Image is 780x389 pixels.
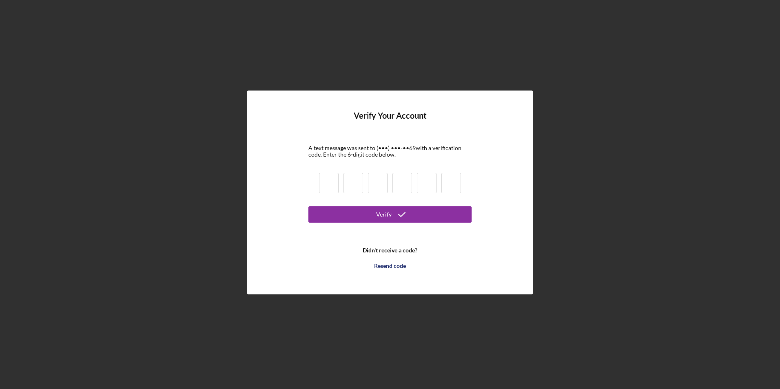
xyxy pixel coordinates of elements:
[376,206,392,223] div: Verify
[363,247,417,254] b: Didn't receive a code?
[308,145,472,158] div: A text message was sent to (•••) •••-•• 69 with a verification code. Enter the 6-digit code below.
[354,111,427,133] h4: Verify Your Account
[374,258,406,274] div: Resend code
[308,258,472,274] button: Resend code
[308,206,472,223] button: Verify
